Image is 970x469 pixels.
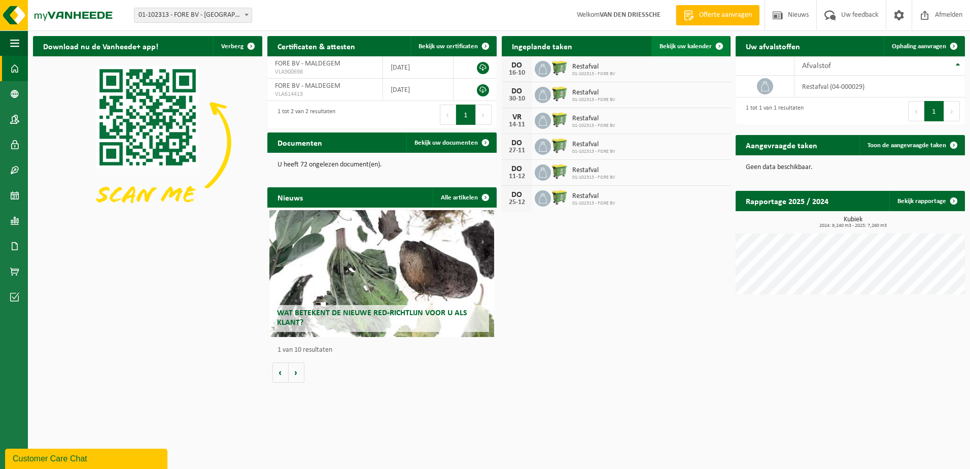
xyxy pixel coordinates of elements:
[5,447,169,469] iframe: chat widget
[572,123,615,129] span: 01-102313 - FORE BV
[802,62,831,70] span: Afvalstof
[456,105,476,125] button: 1
[507,121,527,128] div: 14-11
[551,137,568,154] img: WB-0660-HPE-GN-50
[289,362,304,383] button: Volgende
[433,187,496,208] a: Alle artikelen
[551,59,568,77] img: WB-0660-HPE-GN-50
[275,90,375,98] span: VLA614413
[272,104,335,126] div: 1 tot 2 van 2 resultaten
[892,43,946,50] span: Ophaling aanvragen
[410,36,496,56] a: Bekijk uw certificaten
[572,192,615,200] span: Restafval
[507,139,527,147] div: DO
[507,173,527,180] div: 11-12
[33,56,262,228] img: Download de VHEPlus App
[269,210,494,337] a: Wat betekent de nieuwe RED-richtlijn voor u als klant?
[267,132,332,152] h2: Documenten
[213,36,261,56] button: Verberg
[868,142,946,149] span: Toon de aangevraagde taken
[507,199,527,206] div: 25-12
[572,175,615,181] span: 01-102313 - FORE BV
[277,309,467,327] span: Wat betekent de nieuwe RED-richtlijn voor u als klant?
[507,87,527,95] div: DO
[736,36,810,56] h2: Uw afvalstoffen
[275,68,375,76] span: VLA900698
[278,161,487,169] p: U heeft 72 ongelezen document(en).
[419,43,478,50] span: Bekijk uw certificaten
[572,149,615,155] span: 01-102313 - FORE BV
[507,191,527,199] div: DO
[944,101,960,121] button: Next
[924,101,944,121] button: 1
[33,36,168,56] h2: Download nu de Vanheede+ app!
[600,11,661,19] strong: VAN DEN DRIESSCHE
[572,166,615,175] span: Restafval
[572,71,615,77] span: 01-102313 - FORE BV
[572,89,615,97] span: Restafval
[267,36,365,56] h2: Certificaten & attesten
[507,61,527,70] div: DO
[572,141,615,149] span: Restafval
[746,164,955,171] p: Geen data beschikbaar.
[507,95,527,103] div: 30-10
[383,79,453,101] td: [DATE]
[134,8,252,22] span: 01-102313 - FORE BV - MALDEGEM
[551,111,568,128] img: WB-0660-HPE-GN-50
[660,43,712,50] span: Bekijk uw kalender
[507,70,527,77] div: 16-10
[551,85,568,103] img: WB-0660-HPE-GN-50
[572,63,615,71] span: Restafval
[272,362,289,383] button: Vorige
[440,105,456,125] button: Previous
[572,97,615,103] span: 01-102313 - FORE BV
[884,36,964,56] a: Ophaling aanvragen
[889,191,964,211] a: Bekijk rapportage
[741,223,965,228] span: 2024: 9,240 m3 - 2025: 7,260 m3
[551,163,568,180] img: WB-0660-HPE-GN-50
[551,189,568,206] img: WB-0660-HPE-GN-50
[134,8,252,23] span: 01-102313 - FORE BV - MALDEGEM
[406,132,496,153] a: Bekijk uw documenten
[908,101,924,121] button: Previous
[741,216,965,228] h3: Kubiek
[794,76,965,97] td: restafval (04-000029)
[859,135,964,155] a: Toon de aangevraagde taken
[572,115,615,123] span: Restafval
[741,100,804,122] div: 1 tot 1 van 1 resultaten
[476,105,492,125] button: Next
[572,200,615,207] span: 01-102313 - FORE BV
[267,187,313,207] h2: Nieuws
[383,56,453,79] td: [DATE]
[221,43,244,50] span: Verberg
[676,5,759,25] a: Offerte aanvragen
[736,135,827,155] h2: Aangevraagde taken
[502,36,582,56] h2: Ingeplande taken
[507,165,527,173] div: DO
[651,36,730,56] a: Bekijk uw kalender
[736,191,839,211] h2: Rapportage 2025 / 2024
[278,347,492,354] p: 1 van 10 resultaten
[507,113,527,121] div: VR
[507,147,527,154] div: 27-11
[275,60,340,68] span: FORE BV - MALDEGEM
[697,10,754,20] span: Offerte aanvragen
[414,140,478,146] span: Bekijk uw documenten
[275,82,340,90] span: FORE BV - MALDEGEM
